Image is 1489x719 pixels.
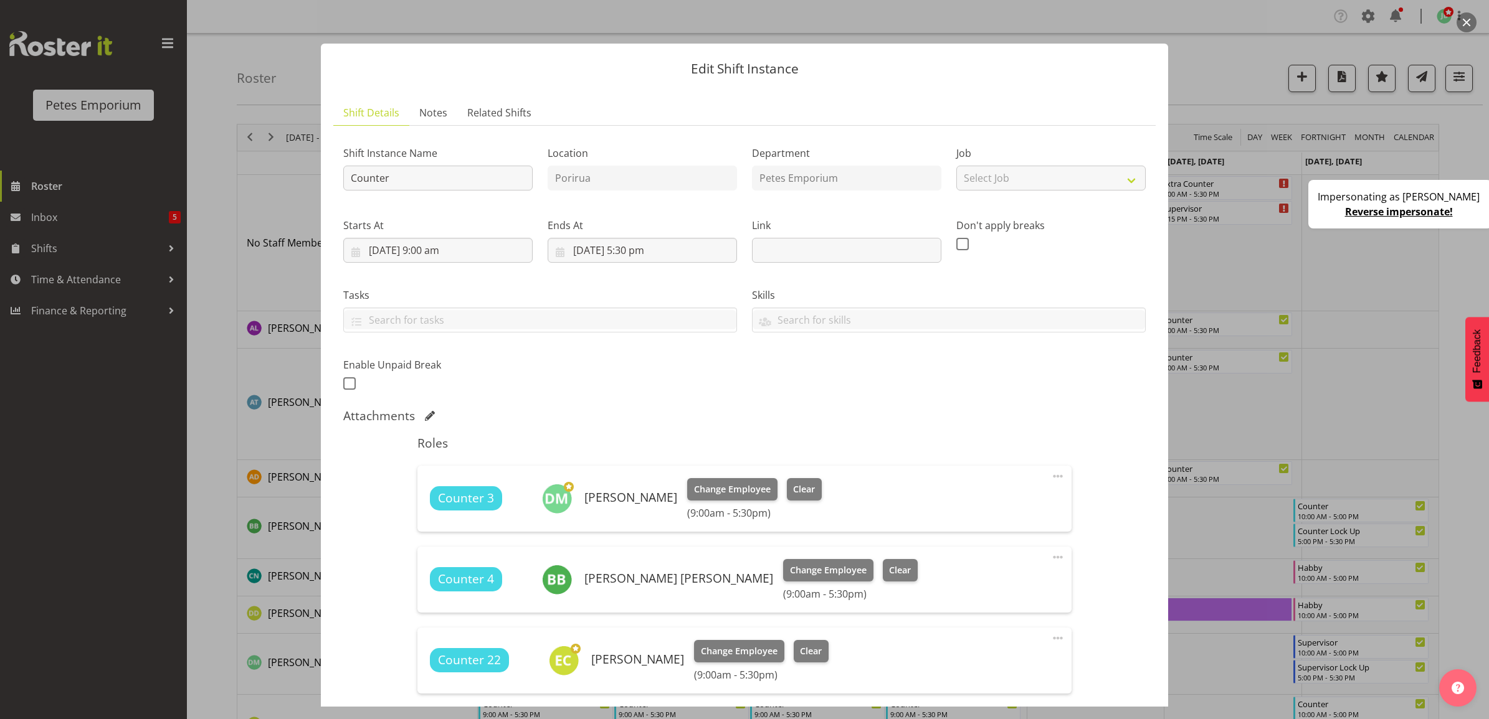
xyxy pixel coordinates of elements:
span: Counter 3 [438,489,494,507]
img: beena-bist9974.jpg [542,565,572,594]
button: Clear [883,559,918,581]
label: Job [956,146,1146,161]
input: Search for tasks [344,310,736,329]
span: Shift Details [343,105,399,120]
h6: (9:00am - 5:30pm) [783,588,918,600]
h6: [PERSON_NAME] [591,652,684,666]
label: Skills [752,288,1146,303]
label: Don't apply breaks [956,218,1146,233]
label: Ends At [548,218,737,233]
h6: (9:00am - 5:30pm) [687,507,822,519]
label: Department [752,146,941,161]
span: Change Employee [694,482,771,496]
span: Feedback [1472,329,1483,373]
img: help-xxl-2.png [1452,682,1464,694]
input: Shift Instance Name [343,166,533,190]
label: Enable Unpaid Break [343,357,533,372]
label: Link [752,218,941,233]
span: Counter 22 [438,651,501,669]
p: Impersonating as [PERSON_NAME] [1318,189,1480,204]
h6: [PERSON_NAME] [PERSON_NAME] [584,571,773,585]
h5: Attachments [343,408,415,423]
button: Feedback - Show survey [1465,317,1489,402]
input: Search for skills [753,310,1145,329]
button: Change Employee [687,478,778,500]
button: Change Employee [783,559,873,581]
input: Click to select... [548,238,737,263]
span: Related Shifts [467,105,531,120]
p: Edit Shift Instance [333,62,1156,75]
button: Change Employee [694,640,784,662]
button: Clear [794,640,829,662]
a: Reverse impersonate! [1345,205,1453,219]
label: Tasks [343,288,737,303]
img: david-mcauley697.jpg [542,484,572,514]
button: Clear [787,478,822,500]
h5: Roles [417,436,1071,451]
label: Shift Instance Name [343,146,533,161]
input: Click to select... [343,238,533,263]
span: Change Employee [790,563,867,577]
span: Clear [889,563,911,577]
span: Clear [793,482,815,496]
h6: (9:00am - 5:30pm) [694,669,829,681]
label: Location [548,146,737,161]
span: Notes [419,105,447,120]
h6: [PERSON_NAME] [584,491,677,504]
img: emma-croft7499.jpg [549,646,579,675]
label: Starts At [343,218,533,233]
span: Counter 4 [438,570,494,588]
span: Change Employee [701,644,778,658]
span: Clear [800,644,822,658]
